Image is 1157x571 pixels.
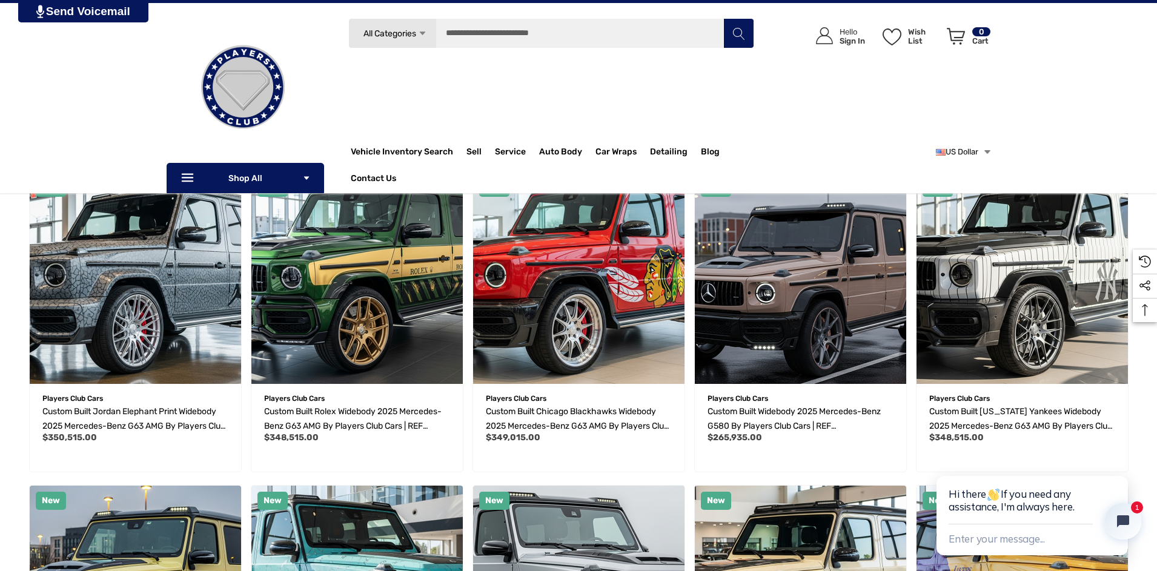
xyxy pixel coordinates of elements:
[473,173,685,384] img: Custom Built Chicago Blackhawks Widebody 2025 Mercedes-Benz G63 AMG by Players Club Cars | REF G6...
[802,15,871,57] a: Sign in
[466,140,495,164] a: Sell
[816,27,833,44] svg: Icon User Account
[42,404,228,434] a: Custom Built Jordan Elephant Print Widebody 2025 Mercedes-Benz G63 AMG by Players Club Cars | REF...
[251,173,463,384] img: Custom Built Rolex Widebody 2025 Mercedes-Benz G63 AMG by Players Club Cars | REF G63A0819202501
[264,391,450,406] p: Players Club Cars
[708,404,893,434] a: Custom Built Widebody 2025 Mercedes-Benz G580 by Players Club Cars | REF G5800818202503,$265,935.00
[42,406,225,446] span: Custom Built Jordan Elephant Print Widebody 2025 Mercedes-Benz G63 AMG by Players Club Cars | REF...
[264,404,450,434] a: Custom Built Rolex Widebody 2025 Mercedes-Benz G63 AMG by Players Club Cars | REF G63A0819202501,...
[495,140,539,164] a: Service
[929,391,1115,406] p: Players Club Cars
[302,174,311,182] svg: Icon Arrow Down
[495,147,526,160] span: Service
[972,27,990,36] p: 0
[917,173,1128,384] img: Custom Built New York Yankees Widebody 2025 Mercedes-Benz G63 AMG by Players Club Cars | REF G63A...
[936,140,992,164] a: USD
[167,163,324,193] p: Shop All
[351,173,396,186] a: Contact Us
[363,28,416,39] span: All Categories
[650,140,701,164] a: Detailing
[929,406,1112,446] span: Custom Built [US_STATE] Yankees Widebody 2025 Mercedes-Benz G63 AMG by Players Club Cars | REF G6...
[929,432,984,443] span: $348,515.00
[883,28,901,45] svg: Wish List
[701,147,720,160] a: Blog
[42,432,97,443] span: $350,515.00
[351,147,453,160] a: Vehicle Inventory Search
[30,173,241,384] img: Custom Built Jordan Elephant Print Widebody 2025 Mercedes-Benz G63 AMG by Players Club Cars | REF...
[595,140,650,164] a: Car Wraps
[486,432,540,443] span: $349,015.00
[707,495,725,506] span: New
[723,18,754,48] button: Search
[180,171,198,185] svg: Icon Line
[36,5,44,18] img: PjwhLS0gR2VuZXJhdG9yOiBHcmF2aXQuaW8gLS0+PHN2ZyB4bWxucz0iaHR0cDovL3d3dy53My5vcmcvMjAwMC9zdmciIHhtb...
[972,36,990,45] p: Cart
[708,406,881,446] span: Custom Built Widebody 2025 Mercedes-Benz G580 by Players Club Cars | REF G5800818202503
[840,36,865,45] p: Sign In
[708,432,762,443] span: $265,935.00
[1139,280,1151,292] svg: Social Media
[264,495,282,506] span: New
[485,495,503,506] span: New
[418,29,427,38] svg: Icon Arrow Down
[348,18,436,48] a: All Categories Icon Arrow Down Icon Arrow Up
[1133,304,1157,316] svg: Top
[924,437,1157,571] iframe: Tidio Chat
[695,173,906,384] a: Custom Built Widebody 2025 Mercedes-Benz G580 by Players Club Cars | REF G5800818202503,$265,935.00
[650,147,688,160] span: Detailing
[1139,256,1151,268] svg: Recently Viewed
[486,404,672,434] a: Custom Built Chicago Blackhawks Widebody 2025 Mercedes-Benz G63 AMG by Players Club Cars | REF G6...
[941,15,992,62] a: Cart with 0 items
[695,173,906,384] img: Custom Built Widebody 2025 Mercedes-Benz G580 by Players Club Cars | REF G5800818202503
[929,404,1115,434] a: Custom Built New York Yankees Widebody 2025 Mercedes-Benz G63 AMG by Players Club Cars | REF G63A...
[264,406,442,446] span: Custom Built Rolex Widebody 2025 Mercedes-Benz G63 AMG by Players Club Cars | REF G63A0819202501
[947,28,965,45] svg: Review Your Cart
[486,391,672,406] p: Players Club Cars
[595,147,637,160] span: Car Wraps
[42,391,228,406] p: Players Club Cars
[264,432,319,443] span: $348,515.00
[840,27,865,36] p: Hello
[539,140,595,164] a: Auto Body
[539,147,582,160] span: Auto Body
[908,27,940,45] p: Wish List
[182,27,303,148] img: Players Club | Cars For Sale
[708,391,893,406] p: Players Club Cars
[251,173,463,384] a: Custom Built Rolex Widebody 2025 Mercedes-Benz G63 AMG by Players Club Cars | REF G63A0819202501,...
[466,147,482,160] span: Sell
[42,495,60,506] span: New
[486,406,669,446] span: Custom Built Chicago Blackhawks Widebody 2025 Mercedes-Benz G63 AMG by Players Club Cars | REF G6...
[877,15,941,57] a: Wish List Wish List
